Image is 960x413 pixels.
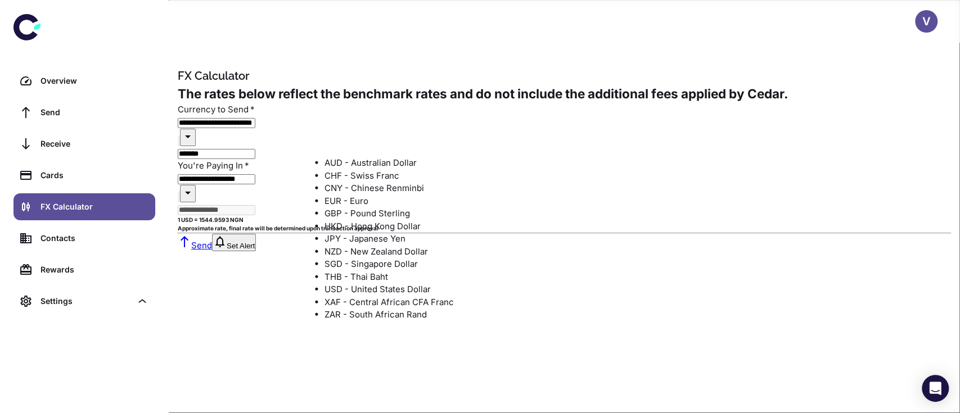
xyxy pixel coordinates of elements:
[324,169,551,182] li: CHF - Swiss Franc
[178,160,249,171] label: You're Paying In
[212,234,256,251] button: Set Alert
[324,220,551,233] li: HKD - Hong Kong Dollar
[915,10,938,33] button: V
[40,75,148,87] div: Overview
[324,245,551,258] li: NZD - New Zealand Dollar
[13,193,155,220] a: FX Calculator
[178,192,180,202] button: Clear
[40,169,148,181] div: Cards
[40,106,148,119] div: Send
[13,162,155,189] a: Cards
[178,135,180,146] button: Clear
[13,225,155,252] a: Contacts
[324,296,551,308] li: XAF - Central African CFA Franc
[180,129,196,146] button: Close
[178,67,951,84] h1: FX Calculator
[180,185,196,202] button: Open
[13,256,155,283] a: Rewards
[40,264,148,276] div: Rewards
[324,270,551,283] li: THB - Thai Baht
[40,138,148,150] div: Receive
[40,201,148,213] div: FX Calculator
[13,288,155,315] div: Settings
[40,295,132,307] div: Settings
[178,216,951,224] h6: 1 USD = 1544.9593 NGN
[178,240,212,251] a: Send
[324,258,551,271] li: SGD - Singapore Dollar
[324,283,551,296] li: USD - United States Dollar
[40,232,148,244] div: Contacts
[178,84,951,103] h2: The rates below reflect the benchmark rates and do not include the additional fees applied by Cedar.
[324,207,551,220] li: GBP - Pound Sterling
[324,194,551,207] li: EUR - Euro
[13,130,155,157] a: Receive
[324,157,551,170] li: AUD - Australian Dollar
[178,224,951,233] h6: Approximate rate, final rate will be determined upon transaction approval
[13,67,155,94] a: Overview
[13,99,155,126] a: Send
[178,104,255,115] label: Currency to Send
[324,233,551,246] li: JPY - Japanese Yen
[324,308,551,321] li: ZAR - South African Rand
[922,375,949,402] div: Open Intercom Messenger
[324,182,551,195] li: CNY - Chinese Renminbi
